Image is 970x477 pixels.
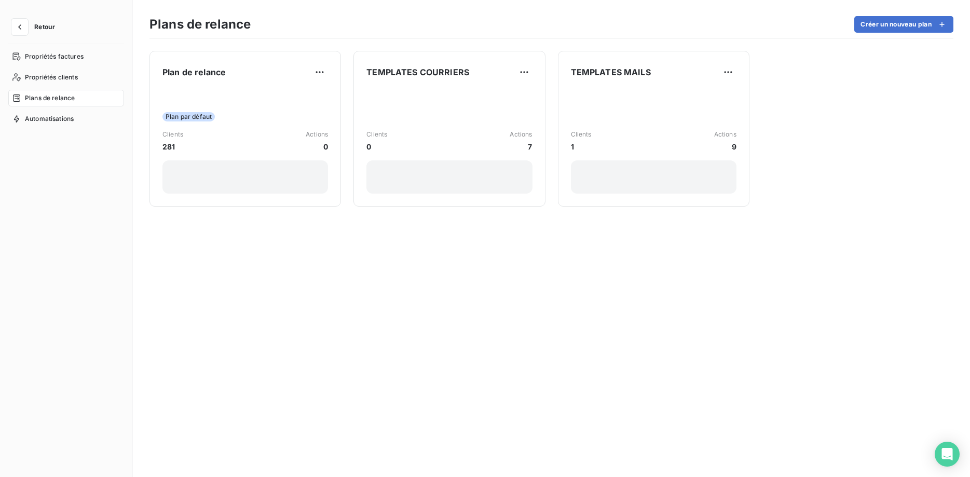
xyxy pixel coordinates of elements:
[8,48,124,65] a: Propriétés factures
[571,130,592,139] span: Clients
[714,141,736,152] span: 9
[935,442,960,467] div: Open Intercom Messenger
[8,19,63,35] button: Retour
[162,66,226,78] span: Plan de relance
[714,130,736,139] span: Actions
[306,130,328,139] span: Actions
[854,16,953,33] button: Créer un nouveau plan
[571,66,651,78] span: TEMPLATES MAILS
[366,130,387,139] span: Clients
[149,15,251,34] h3: Plans de relance
[162,130,183,139] span: Clients
[34,24,55,30] span: Retour
[306,141,328,152] span: 0
[510,130,532,139] span: Actions
[8,69,124,86] a: Propriétés clients
[8,111,124,127] a: Automatisations
[25,93,75,103] span: Plans de relance
[510,141,532,152] span: 7
[8,90,124,106] a: Plans de relance
[366,141,387,152] span: 0
[162,112,215,121] span: Plan par défaut
[366,66,469,78] span: TEMPLATES COURRIERS
[162,141,183,152] span: 281
[25,73,78,82] span: Propriétés clients
[571,141,592,152] span: 1
[25,52,84,61] span: Propriétés factures
[25,114,74,124] span: Automatisations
